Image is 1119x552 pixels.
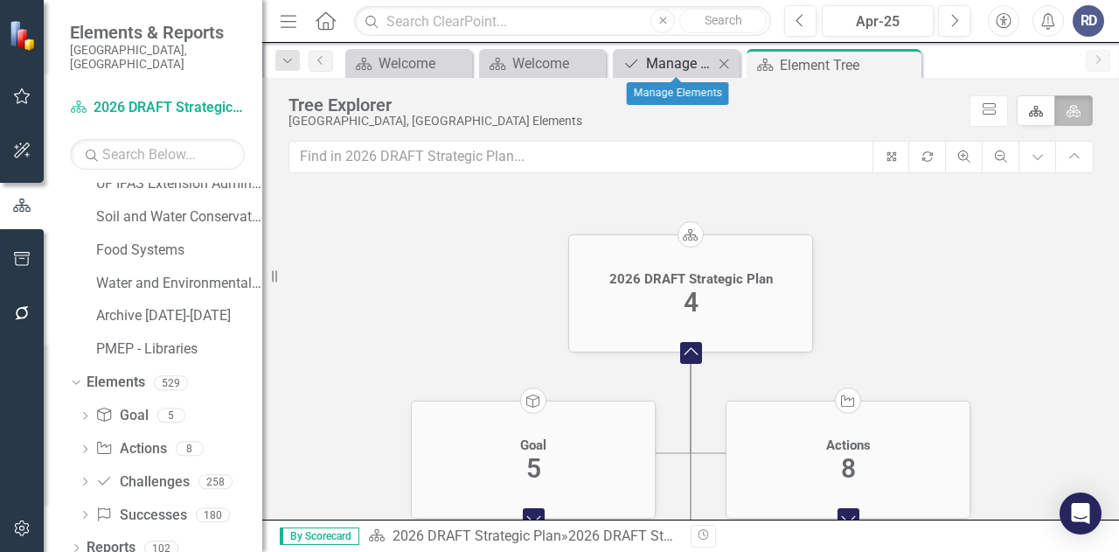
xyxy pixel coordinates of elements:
[617,52,713,74] a: Manage Elements
[96,274,262,294] a: Water and Environmental Resources
[95,506,186,526] a: Successes
[826,437,871,453] div: Actions
[196,507,230,522] div: 180
[568,528,737,544] div: 2026 DRAFT Strategic Plan
[483,52,601,74] a: Welcome
[1073,5,1104,37] button: RD
[822,437,875,453] a: Actions
[780,54,917,76] div: Element Tree
[70,98,245,118] a: 2026 DRAFT Strategic Plan
[288,115,961,128] div: [GEOGRAPHIC_DATA], [GEOGRAPHIC_DATA] Elements
[9,20,39,51] img: ClearPoint Strategy
[646,52,713,74] div: Manage Elements
[393,528,561,544] a: 2026 DRAFT Strategic Plan
[526,453,541,484] div: 5
[354,6,771,37] input: Search ClearPoint...
[516,437,551,453] a: Goal
[368,527,678,547] div: »
[96,207,262,227] a: Soil and Water Conservation District
[96,174,262,194] a: UF IFAS Extension Administration
[288,95,961,115] div: Tree Explorer
[96,241,262,261] a: Food Systems
[627,82,729,105] div: Manage Elements
[157,409,185,423] div: 5
[705,13,742,27] span: Search
[609,271,773,287] div: 2026 DRAFT Strategic Plan
[70,43,245,72] small: [GEOGRAPHIC_DATA], [GEOGRAPHIC_DATA]
[280,528,359,545] span: By Scorecard
[70,139,245,170] input: Search Below...
[520,437,546,453] div: Goal
[96,339,262,360] a: PMEP - Libraries
[841,453,856,484] div: 8
[96,306,262,326] a: Archive [DATE]-[DATE]
[828,11,928,32] div: Apr-25
[350,52,468,74] a: Welcome
[70,22,245,43] span: Elements & Reports
[684,287,699,318] div: 4
[379,52,468,74] div: Welcome
[95,472,189,493] a: Challenges
[95,439,166,459] a: Actions
[822,5,934,37] button: Apr-25
[154,375,188,390] div: 529
[95,406,148,426] a: Goal
[679,9,767,33] button: Search
[198,474,233,489] div: 258
[288,141,874,173] input: Find in 2026 DRAFT Strategic Plan...
[87,373,145,393] a: Elements
[512,52,601,74] div: Welcome
[176,442,204,457] div: 8
[1060,493,1102,535] div: Open Intercom Messenger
